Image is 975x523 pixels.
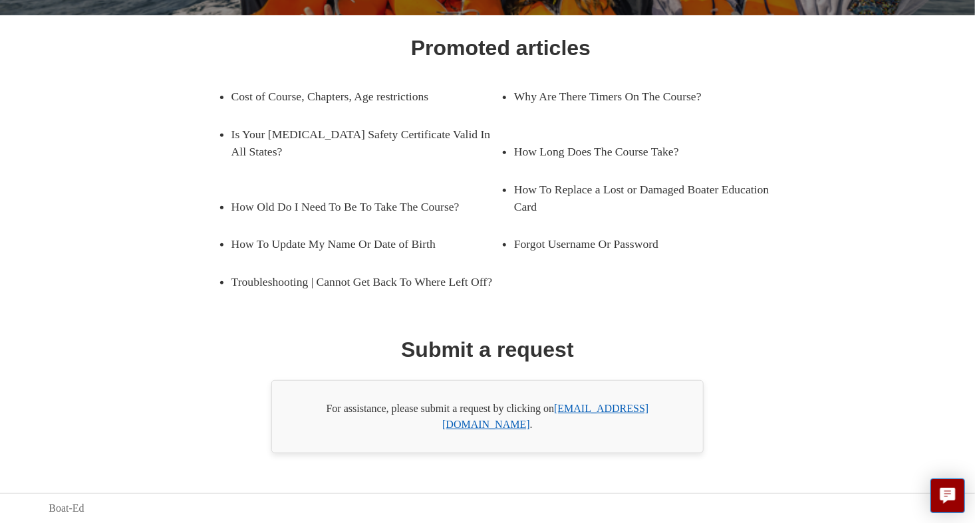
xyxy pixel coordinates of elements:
[442,403,648,430] a: [EMAIL_ADDRESS][DOMAIN_NAME]
[271,380,704,453] div: For assistance, please submit a request by clicking on .
[231,225,481,262] a: How To Update My Name Or Date of Birth
[49,500,84,516] a: Boat-Ed
[514,78,764,115] a: Why Are There Timers On The Course?
[231,116,501,171] a: Is Your [MEDICAL_DATA] Safety Certificate Valid In All States?
[411,32,591,64] h1: Promoted articles
[231,78,481,115] a: Cost of Course, Chapters, Age restrictions
[231,188,481,225] a: How Old Do I Need To Be To Take The Course?
[514,133,764,170] a: How Long Does The Course Take?
[401,334,574,366] h1: Submit a request
[514,171,783,226] a: How To Replace a Lost or Damaged Boater Education Card
[231,263,501,300] a: Troubleshooting | Cannot Get Back To Where Left Off?
[930,478,965,513] button: Live chat
[514,225,764,262] a: Forgot Username Or Password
